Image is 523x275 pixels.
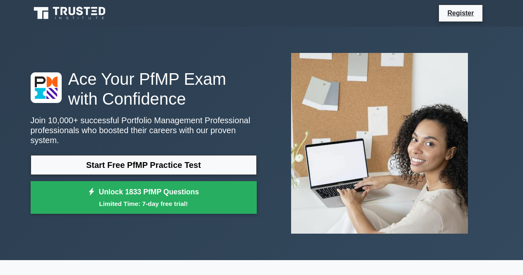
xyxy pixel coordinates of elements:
[41,199,246,208] small: Limited Time: 7-day free trial!
[31,181,257,214] a: Unlock 1833 PfMP QuestionsLimited Time: 7-day free trial!
[442,8,479,18] a: Register
[31,69,257,109] h1: Ace Your PfMP Exam with Confidence
[31,155,257,175] a: Start Free PfMP Practice Test
[31,115,257,145] p: Join 10,000+ successful Portfolio Management Professional professionals who boosted their careers...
